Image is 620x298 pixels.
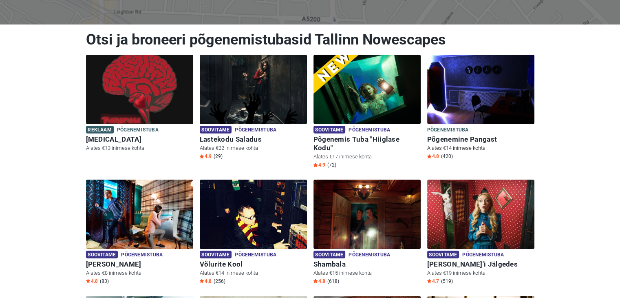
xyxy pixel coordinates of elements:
[86,135,193,144] h6: [MEDICAL_DATA]
[313,279,318,283] img: Star
[427,135,534,144] h6: Põgenemine Pangast
[349,126,390,135] span: Põgenemistuba
[427,153,439,160] span: 4.8
[86,180,193,249] img: Sherlock Holmes
[100,278,109,285] span: (83)
[200,154,204,158] img: Star
[200,278,212,285] span: 4.8
[200,180,307,286] a: Võlurite Kool Soovitame Põgenemistuba Võlurite Kool Alates €14 inimese kohta Star4.8 (256)
[86,260,193,269] h6: [PERSON_NAME]
[313,180,421,249] img: Shambala
[313,278,325,285] span: 4.8
[313,135,421,152] h6: Põgenemis Tuba "Hiiglase Kodu"
[200,269,307,277] p: Alates €14 inimese kohta
[327,278,339,285] span: (618)
[313,126,346,133] span: Soovitame
[200,260,307,269] h6: Võlurite Kool
[86,126,114,133] span: Reklaam
[86,145,193,152] p: Alates €13 inimese kohta
[427,145,534,152] p: Alates €14 inimese kohta
[313,153,421,160] p: Alates €17 inimese kohta
[427,126,469,135] span: Põgenemistuba
[214,153,223,160] span: (29)
[86,31,534,49] h1: Otsi ja broneeri põgenemistubasid Tallinn Nowescapes
[427,279,431,283] img: Star
[214,278,225,285] span: (256)
[86,279,90,283] img: Star
[313,55,421,170] a: Põgenemis Tuba "Hiiglase Kodu" Soovitame Põgenemistuba Põgenemis Tuba "Hiiglase Kodu" Alates €17 ...
[200,180,307,249] img: Võlurite Kool
[441,153,453,160] span: (420)
[86,55,193,153] a: Paranoia Reklaam Põgenemistuba [MEDICAL_DATA] Alates €13 inimese kohta
[235,251,276,260] span: Põgenemistuba
[313,180,421,286] a: Shambala Soovitame Põgenemistuba Shambala Alates €15 inimese kohta Star4.8 (618)
[327,162,336,168] span: (72)
[200,153,212,160] span: 4.9
[462,251,504,260] span: Põgenemistuba
[86,180,193,286] a: Sherlock Holmes Soovitame Põgenemistuba [PERSON_NAME] Alates €8 inimese kohta Star4.8 (83)
[200,55,307,161] a: Lastekodu Saladus Soovitame Põgenemistuba Lastekodu Saladus Alates €22 inimese kohta Star4.9 (29)
[313,269,421,277] p: Alates €15 inimese kohta
[427,260,534,269] h6: [PERSON_NAME]'i Jälgedes
[86,269,193,277] p: Alates €8 inimese kohta
[86,278,98,285] span: 4.8
[313,163,318,167] img: Star
[441,278,453,285] span: (519)
[235,126,276,135] span: Põgenemistuba
[427,55,534,161] a: Põgenemine Pangast Põgenemistuba Põgenemine Pangast Alates €14 inimese kohta Star4.8 (420)
[313,260,421,269] h6: Shambala
[200,126,232,133] span: Soovitame
[427,180,534,249] img: Alice'i Jälgedes
[121,251,163,260] span: Põgenemistuba
[313,55,421,124] img: Põgenemis Tuba "Hiiglase Kodu"
[349,251,390,260] span: Põgenemistuba
[86,251,118,258] span: Soovitame
[313,162,325,168] span: 4.9
[117,126,159,135] span: Põgenemistuba
[200,135,307,144] h6: Lastekodu Saladus
[427,269,534,277] p: Alates €19 inimese kohta
[427,154,431,158] img: Star
[427,278,439,285] span: 4.7
[200,279,204,283] img: Star
[200,251,232,258] span: Soovitame
[200,145,307,152] p: Alates €22 inimese kohta
[200,55,307,124] img: Lastekodu Saladus
[86,55,193,124] img: Paranoia
[427,55,534,124] img: Põgenemine Pangast
[427,251,459,258] span: Soovitame
[427,180,534,286] a: Alice'i Jälgedes Soovitame Põgenemistuba [PERSON_NAME]'i Jälgedes Alates €19 inimese kohta Star4....
[313,251,346,258] span: Soovitame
